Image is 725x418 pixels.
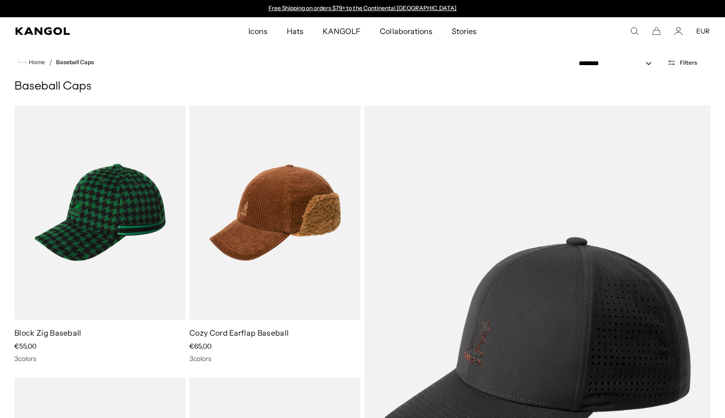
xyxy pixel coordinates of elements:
[189,328,289,338] a: Cozy Cord Earflap Baseball
[264,5,461,12] div: 1 of 2
[442,17,486,45] a: Stories
[680,59,697,66] span: Filters
[661,58,703,67] button: Open filters
[313,17,370,45] a: KANGOLF
[264,5,461,12] div: Announcement
[380,17,432,45] span: Collaborations
[189,105,361,320] img: Cozy Cord Earflap Baseball
[452,17,477,45] span: Stories
[630,27,639,35] summary: Search here
[14,328,82,338] a: Block Zig Baseball
[189,342,211,350] span: €65,00
[248,17,268,45] span: Icons
[287,17,304,45] span: Hats
[264,5,461,12] slideshow-component: Announcement bar
[277,17,313,45] a: Hats
[189,354,361,363] div: 3 colors
[696,27,710,35] button: EUR
[14,79,711,94] h1: Baseball Caps
[14,354,186,363] div: 3 colors
[56,59,94,66] a: Baseball Caps
[370,17,442,45] a: Collaborations
[45,56,52,68] li: /
[239,17,277,45] a: Icons
[18,58,45,67] a: Home
[15,27,164,35] a: Kangol
[674,27,683,35] a: Account
[14,105,186,320] img: Block Zig Baseball
[575,58,661,68] select: Sort by: Featured
[14,342,36,350] span: €55,00
[27,59,45,66] span: Home
[652,27,661,35] button: Cart
[269,4,457,11] a: Free Shipping on orders $79+ to the Continental [GEOGRAPHIC_DATA]
[323,17,361,45] span: KANGOLF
